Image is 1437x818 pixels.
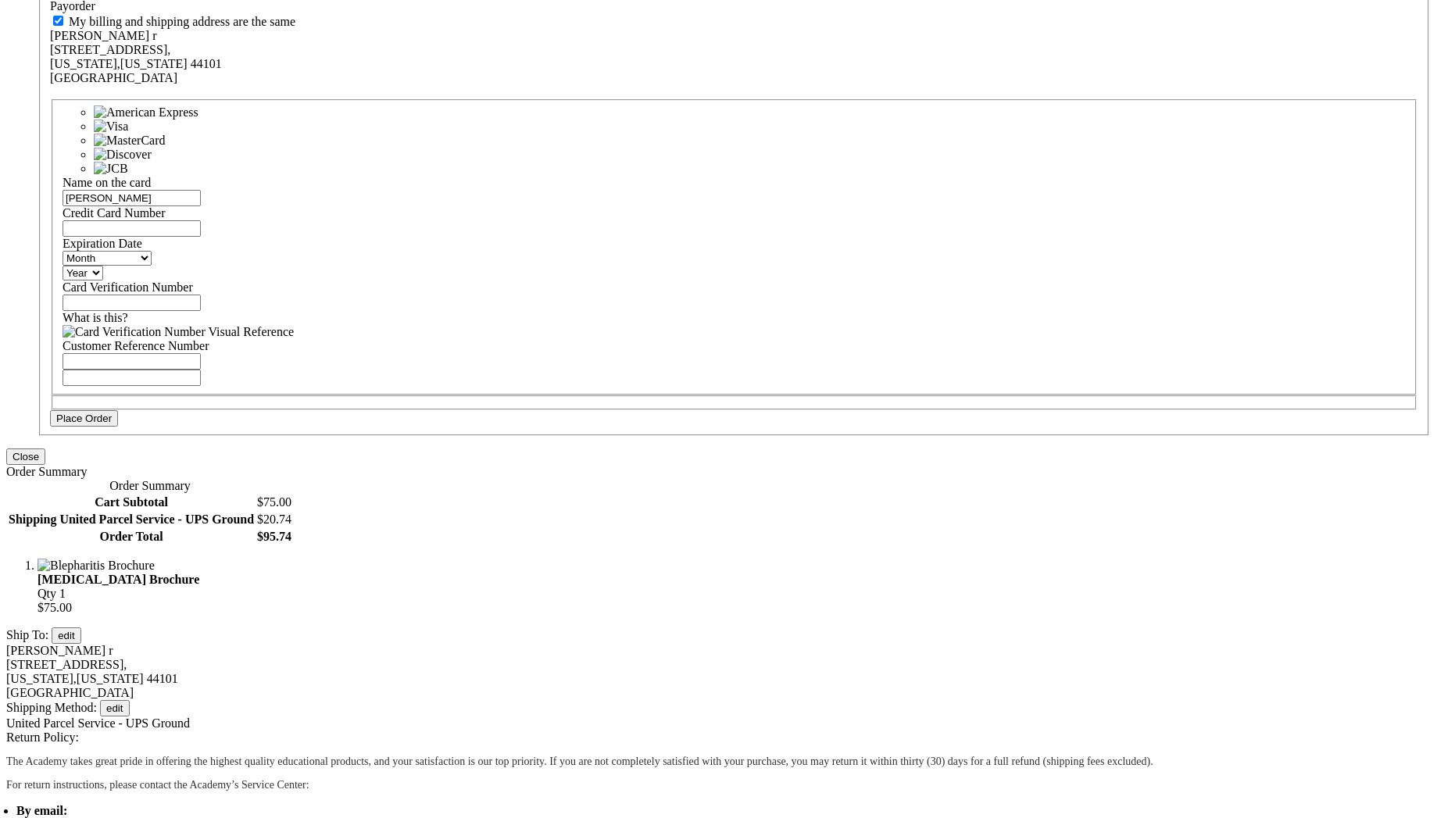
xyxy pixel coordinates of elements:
[38,601,72,614] span: $75.00
[94,162,128,176] img: JCB
[59,587,66,600] span: 1
[120,57,188,70] span: [US_STATE]
[63,176,151,189] span: Name on the card
[94,120,128,134] img: Visa
[16,804,67,817] strong: By email:
[63,339,209,352] span: Customer Reference Number
[8,495,255,510] th: Cart Subtotal
[77,672,144,685] span: [US_STATE]
[6,644,1431,700] div: [PERSON_NAME] r [STREET_ADDRESS], [US_STATE] , 44101 [GEOGRAPHIC_DATA]
[6,730,79,744] span: Return Policy:
[52,627,81,644] button: edit
[63,280,193,294] span: Card Verification Number
[100,530,163,543] strong: Order Total
[38,573,199,586] strong: [MEDICAL_DATA] Brochure
[9,513,56,526] span: Shipping
[106,702,123,714] span: edit
[13,451,39,463] span: Close
[6,448,45,465] button: Close
[63,311,128,324] span: What is this?
[94,105,198,120] img: American Express
[6,701,97,714] span: Shipping Method:
[63,206,166,220] span: Credit Card Number
[56,413,112,424] span: Place Order
[6,465,88,478] span: Order Summary
[38,559,155,573] img: Blepharitis Brochure
[38,587,56,600] span: Qty
[50,410,118,427] button: Place Order
[94,148,152,162] img: Discover
[257,513,291,526] span: $20.74
[6,755,1431,768] p: The Academy takes great pride in offering the highest quality educational products, and your sati...
[63,237,142,250] span: Expiration Date
[6,479,294,493] caption: Order Summary
[6,628,48,641] span: Ship To:
[63,325,294,339] img: Card Verification Number Visual Reference
[69,15,295,28] span: My billing and shipping address are the same
[50,29,1418,99] div: [PERSON_NAME] r [STREET_ADDRESS], [US_STATE] , 44101 [GEOGRAPHIC_DATA]
[94,134,166,148] img: MasterCard
[63,220,201,237] input: Credit Card Number
[257,530,291,543] span: $95.74
[58,630,75,641] span: edit
[6,716,190,730] span: United Parcel Service - UPS Ground
[100,700,130,716] button: edit
[257,495,291,509] span: $75.00
[63,295,201,311] input: Card Verification Number
[6,779,1431,791] p: For return instructions, please contact the Academy’s Service Center:
[59,513,254,526] span: United Parcel Service - UPS Ground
